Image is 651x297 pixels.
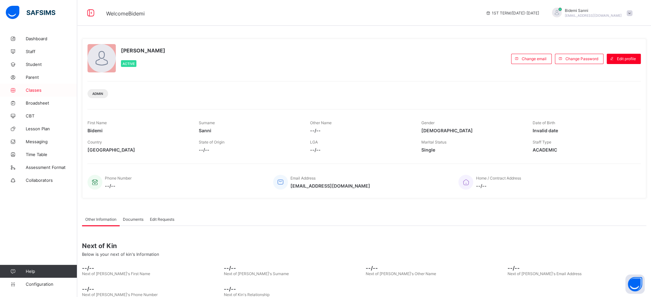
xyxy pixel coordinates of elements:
[565,56,598,61] span: Change Password
[26,139,77,144] span: Messaging
[26,100,77,106] span: Broadsheet
[522,56,546,61] span: Change email
[625,274,645,294] button: Open asap
[533,147,634,153] span: ACADEMIC
[476,176,521,181] span: Home / Contract Address
[199,120,215,125] span: Surname
[26,126,77,131] span: Lesson Plan
[121,47,165,54] span: [PERSON_NAME]
[26,62,77,67] span: Student
[533,120,555,125] span: Date of Birth
[366,271,436,276] span: Next of [PERSON_NAME]'s Other Name
[82,292,158,297] span: Next of [PERSON_NAME]'s Phone Number
[476,183,521,189] span: --/--
[508,265,646,271] span: --/--
[366,265,504,271] span: --/--
[199,128,300,133] span: Sanni
[82,286,221,292] span: --/--
[26,178,77,183] span: Collaborators
[199,140,225,144] span: State of Origin
[565,8,622,13] span: Bidemi Sanni
[26,49,77,54] span: Staff
[87,128,189,133] span: Bidemi
[421,147,523,153] span: Single
[87,147,189,153] span: [GEOGRAPHIC_DATA]
[26,165,77,170] span: Assessment Format
[82,252,159,257] span: Below is your next of kin's Information
[26,75,77,80] span: Parent
[199,147,300,153] span: --/--
[508,271,582,276] span: Next of [PERSON_NAME]'s Email Address
[106,10,145,17] span: Welcome Bidemi
[310,147,412,153] span: --/--
[150,217,174,222] span: Edit Requests
[565,14,622,17] span: [EMAIL_ADDRESS][DOMAIN_NAME]
[421,120,435,125] span: Gender
[533,128,634,133] span: Invalid date
[123,62,135,66] span: Active
[290,183,370,189] span: [EMAIL_ADDRESS][DOMAIN_NAME]
[82,265,221,271] span: --/--
[26,152,77,157] span: Time Table
[26,282,77,287] span: Configuration
[123,217,143,222] span: Documents
[421,140,446,144] span: Marital Status
[26,113,77,118] span: CBT
[310,128,412,133] span: --/--
[310,120,332,125] span: Other Name
[485,11,539,15] span: session/term information
[290,176,316,181] span: Email Address
[617,56,636,61] span: Edit profile
[87,120,107,125] span: First Name
[82,242,646,250] span: Next of Kin
[26,88,77,93] span: Classes
[105,183,132,189] span: --/--
[105,176,132,181] span: Phone Number
[26,269,77,274] span: Help
[224,271,289,276] span: Next of [PERSON_NAME]'s Surname
[421,128,523,133] span: [DEMOGRAPHIC_DATA]
[87,140,102,144] span: Country
[26,36,77,41] span: Dashboard
[224,286,362,292] span: --/--
[533,140,551,144] span: Staff Type
[6,6,55,19] img: safsims
[224,292,270,297] span: Next of Kin's Relationship
[546,8,636,18] div: BidemiSanni
[92,92,103,96] span: Admin
[310,140,318,144] span: LGA
[82,271,150,276] span: Next of [PERSON_NAME]'s First Name
[85,217,116,222] span: Other Information
[224,265,362,271] span: --/--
